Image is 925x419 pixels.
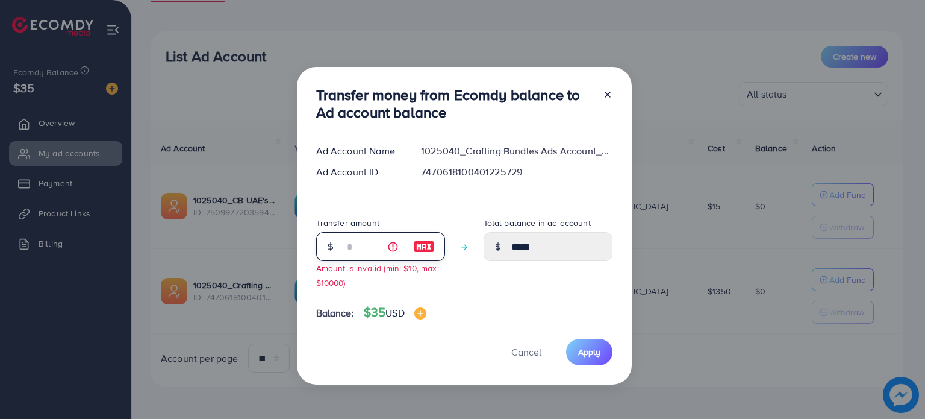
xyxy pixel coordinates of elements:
[578,346,600,358] span: Apply
[364,305,426,320] h4: $35
[385,306,404,320] span: USD
[316,306,354,320] span: Balance:
[484,217,591,229] label: Total balance in ad account
[316,262,439,288] small: Amount is invalid (min: $10, max: $10000)
[316,86,593,121] h3: Transfer money from Ecomdy balance to Ad account balance
[511,345,541,359] span: Cancel
[307,144,412,158] div: Ad Account Name
[496,339,556,365] button: Cancel
[414,307,426,320] img: image
[413,239,435,254] img: image
[307,165,412,179] div: Ad Account ID
[316,217,379,229] label: Transfer amount
[411,144,621,158] div: 1025040_Crafting Bundles Ads Account_1739388829774
[411,165,621,179] div: 7470618100401225729
[566,339,612,365] button: Apply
